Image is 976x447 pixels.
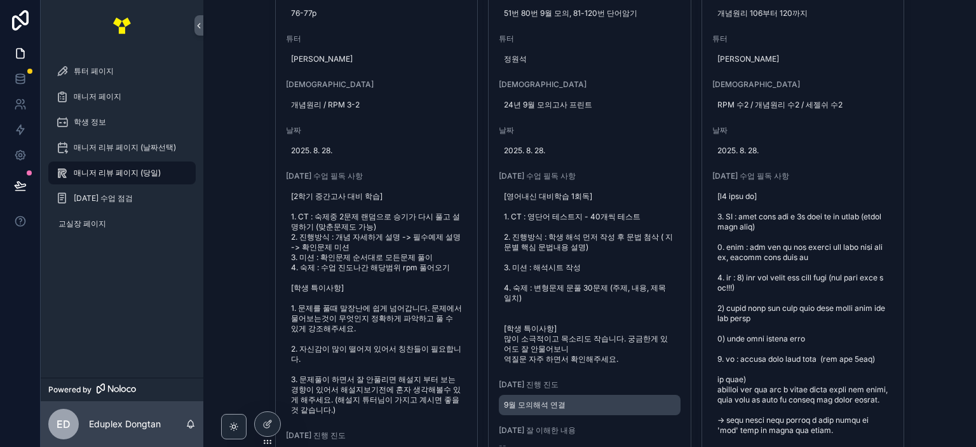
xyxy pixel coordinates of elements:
span: [DEMOGRAPHIC_DATA] [499,79,681,90]
a: 학생 정보 [48,111,196,134]
span: 튜터 [499,34,681,44]
span: [영어내신 대비학습 1회독] 1. CT : 영단어 테스트지 - 40개씩 테스트 2. 진행방식 : 학생 해석 먼저 작성 후 문법 첨삭 ( 지문별 핵심 문법내용 설명) 3. 미션... [504,191,675,364]
a: 매니저 페이지 [48,85,196,108]
span: [DATE] 잘 이해한 내용 [499,425,681,436]
div: scrollable content [41,51,203,252]
span: [DATE] 수업 점검 [74,193,133,203]
span: [PERSON_NAME] [717,54,889,64]
span: [PERSON_NAME] [291,54,463,64]
span: 51번 80번 9월 모의, 81-120번 단어암기 [504,8,675,18]
span: [DATE] 수업 필독 사항 [712,171,894,181]
span: 개념원리 106부터 120까지 [717,8,889,18]
span: 정원석 [504,54,675,64]
span: 튜터 [712,34,894,44]
span: RPM 수2 / 개념원리 수2 / 세젤쉬 수2 [717,100,889,110]
a: Powered by [41,378,203,401]
span: 학생 정보 [74,117,106,127]
span: [DATE] 진행 진도 [499,380,681,390]
span: 9월 모의해석 연결 [504,400,675,410]
span: ED [57,416,71,432]
span: 교실장 페이지 [58,219,106,229]
span: 매니저 리뷰 페이지 (날짜선택) [74,142,176,153]
span: 매니저 리뷰 페이지 (당일) [74,168,161,178]
a: 매니저 리뷰 페이지 (당일) [48,162,196,184]
span: [DATE] 수업 필독 사항 [286,171,468,181]
span: 매니저 페이지 [74,92,121,102]
span: 2025. 8. 28. [291,146,463,156]
a: 매니저 리뷰 페이지 (날짜선택) [48,136,196,159]
span: [2학기 중간고사 대비 학습] 1. CT : 숙제중 2문제 랜덤으로 승기가 다시 풀고 설명하기 (맞춘문제도 가능) 2. 진행방식 : 개념 자세하게 설명 -> 필수예제 설명 -... [291,191,463,415]
span: 76-77p [291,8,463,18]
span: 날짜 [712,125,894,135]
span: 개념원리 / RPM 3-2 [291,100,463,110]
span: 24년 9월 모의고사 프린트 [504,100,675,110]
span: 날짜 [499,125,681,135]
img: App logo [112,15,132,36]
a: 튜터 페이지 [48,60,196,83]
span: [DATE] 진행 진도 [286,430,468,441]
span: Powered by [48,385,91,395]
span: 튜터 [286,34,468,44]
span: 2025. 8. 28. [717,146,889,156]
span: 2025. 8. 28. [504,146,675,156]
p: Eduplex Dongtan [89,418,161,430]
span: [DATE] 수업 필독 사항 [499,171,681,181]
a: 교실장 페이지 [48,212,196,235]
span: 튜터 페이지 [74,66,114,76]
span: [DEMOGRAPHIC_DATA] [286,79,468,90]
a: [DATE] 수업 점검 [48,187,196,210]
span: 날짜 [286,125,468,135]
span: [DEMOGRAPHIC_DATA] [712,79,894,90]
